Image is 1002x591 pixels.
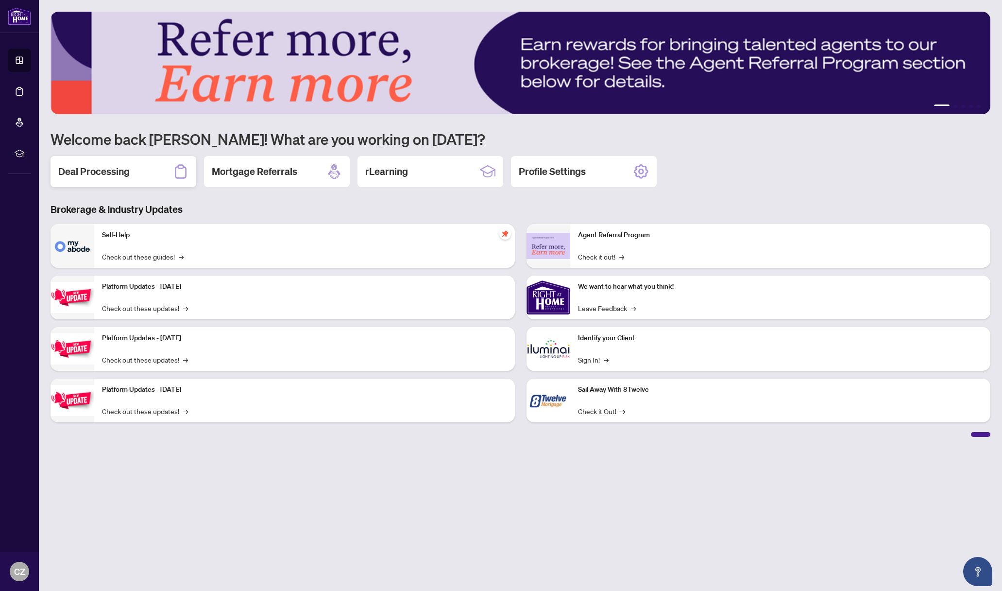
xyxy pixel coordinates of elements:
p: Platform Updates - [DATE] [102,384,507,395]
a: Leave Feedback→ [578,303,636,313]
img: Sail Away With 8Twelve [526,379,570,422]
p: Identify your Client [578,333,983,344]
span: pushpin [499,228,511,240]
img: Platform Updates - June 23, 2025 [51,385,94,416]
span: → [620,406,625,417]
img: Platform Updates - July 8, 2025 [51,333,94,364]
h2: Profile Settings [519,165,586,178]
img: Slide 0 [51,12,990,114]
img: We want to hear what you think! [526,276,570,319]
img: Identify your Client [526,327,570,371]
p: Self-Help [102,230,507,241]
a: Check it Out!→ [578,406,625,417]
img: Platform Updates - July 21, 2025 [51,282,94,313]
p: Platform Updates - [DATE] [102,281,507,292]
h3: Brokerage & Industry Updates [51,203,990,216]
span: → [183,354,188,365]
p: Agent Referral Program [578,230,983,241]
a: Check out these updates!→ [102,354,188,365]
a: Check out these guides!→ [102,251,184,262]
p: Sail Away With 8Twelve [578,384,983,395]
h2: rLearning [365,165,408,178]
a: Sign In!→ [578,354,609,365]
button: 1 [934,104,950,108]
button: 5 [977,104,981,108]
p: We want to hear what you think! [578,281,983,292]
p: Platform Updates - [DATE] [102,333,507,344]
span: → [183,303,188,313]
a: Check it out!→ [578,251,624,262]
span: → [604,354,609,365]
button: Open asap [963,557,992,586]
span: → [619,251,624,262]
button: 3 [961,104,965,108]
h2: Mortgage Referrals [212,165,297,178]
img: logo [8,7,31,25]
span: CZ [14,565,25,578]
a: Check out these updates!→ [102,406,188,417]
button: 2 [953,104,957,108]
a: Check out these updates!→ [102,303,188,313]
h1: Welcome back [PERSON_NAME]! What are you working on [DATE]? [51,130,990,148]
span: → [179,251,184,262]
h2: Deal Processing [58,165,130,178]
span: → [631,303,636,313]
img: Agent Referral Program [526,233,570,260]
span: → [183,406,188,417]
img: Self-Help [51,224,94,268]
button: 4 [969,104,973,108]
